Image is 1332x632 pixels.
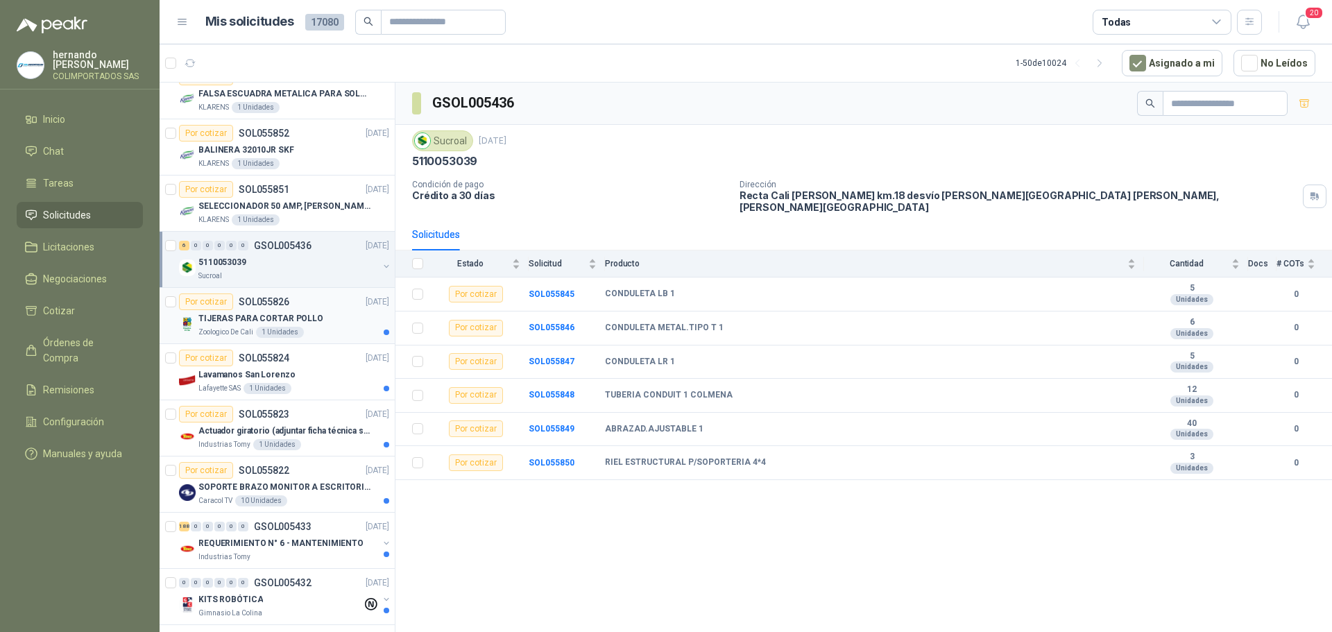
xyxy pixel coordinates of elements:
span: 17080 [305,14,344,31]
p: SOL055824 [239,353,289,363]
div: Por cotizar [179,125,233,142]
a: Inicio [17,106,143,133]
div: Unidades [1170,429,1213,440]
span: 20 [1304,6,1324,19]
p: KITS ROBÓTICA [198,593,263,606]
p: GSOL005436 [254,241,311,250]
div: Por cotizar [179,293,233,310]
img: Company Logo [179,372,196,388]
p: [DATE] [366,520,389,533]
img: Company Logo [415,133,430,148]
p: SOPORTE BRAZO MONITOR A ESCRITORIO NBF80 [198,481,371,494]
b: 0 [1276,422,1315,436]
img: Company Logo [179,203,196,220]
p: Condición de pago [412,180,728,189]
div: 1 Unidades [232,102,280,113]
p: Zoologico De Cali [198,327,253,338]
span: Tareas [43,176,74,191]
b: SOL055848 [529,390,574,400]
p: KLARENS [198,102,229,113]
div: Unidades [1170,395,1213,407]
span: search [1145,99,1155,108]
div: Por cotizar [179,462,233,479]
div: 1 Unidades [256,327,304,338]
b: 6 [1144,317,1240,328]
p: KLARENS [198,214,229,225]
b: CONDULETA LB 1 [605,289,675,300]
span: Remisiones [43,382,94,398]
div: 0 [226,522,237,531]
div: Por cotizar [449,454,503,471]
button: 20 [1290,10,1315,35]
div: Por cotizar [449,420,503,437]
div: 0 [191,578,201,588]
div: 1 Unidades [253,439,301,450]
b: ABRAZAD.AJUSTABLE 1 [605,424,703,435]
p: Lavamanos San Lorenzo [198,368,295,382]
a: Por cotizarSOL055823[DATE] Company LogoActuador giratorio (adjuntar ficha técnica si es diferente... [160,400,395,456]
div: Por cotizar [179,350,233,366]
b: 0 [1276,355,1315,368]
p: Actuador giratorio (adjuntar ficha técnica si es diferente a festo) [198,425,371,438]
div: 0 [214,578,225,588]
a: SOL055847 [529,357,574,366]
a: Chat [17,138,143,164]
a: Licitaciones [17,234,143,260]
b: CONDULETA LR 1 [605,357,675,368]
div: 0 [226,578,237,588]
a: 0 0 0 0 0 0 GSOL005432[DATE] Company LogoKITS ROBÓTICAGimnasio La Colina [179,574,392,619]
p: SOL055823 [239,409,289,419]
div: Sucroal [412,130,473,151]
img: Logo peakr [17,17,87,33]
p: BALINERA 32010JR SKF [198,144,294,157]
p: TIJERAS PARA CORTAR POLLO [198,312,323,325]
a: Por cotizarSOL055822[DATE] Company LogoSOPORTE BRAZO MONITOR A ESCRITORIO NBF80Caracol TV10 Unidades [160,456,395,513]
div: Solicitudes [412,227,460,242]
div: Por cotizar [449,286,503,302]
p: Gimnasio La Colina [198,608,262,619]
span: search [364,17,373,26]
a: Cotizar [17,298,143,324]
div: 1 Unidades [244,383,291,394]
span: Solicitudes [43,207,91,223]
p: SELECCIONADOR 50 AMP, [PERSON_NAME] ELECTRIC, NSC100N [198,200,371,213]
a: Solicitudes [17,202,143,228]
div: Por cotizar [179,181,233,198]
div: 0 [203,522,213,531]
p: [DATE] [366,352,389,365]
p: [DATE] [366,408,389,421]
div: 0 [214,522,225,531]
div: Por cotizar [179,406,233,422]
a: SOL055846 [529,323,574,332]
b: 0 [1276,456,1315,470]
p: Lafayette SAS [198,383,241,394]
p: GSOL005432 [254,578,311,588]
div: 0 [191,522,201,531]
span: Solicitud [529,259,586,268]
div: 6 [179,241,189,250]
div: 0 [191,241,201,250]
div: 1 - 50 de 10024 [1016,52,1111,74]
b: RIEL ESTRUCTURAL P/SOPORTERIA 4*4 [605,457,766,468]
span: Órdenes de Compra [43,335,130,366]
div: Unidades [1170,328,1213,339]
p: [DATE] [366,239,389,253]
a: SOL055850 [529,458,574,468]
p: Industrias Tomy [198,552,250,563]
b: 12 [1144,384,1240,395]
p: [DATE] [366,464,389,477]
a: Por cotizarSOL055851[DATE] Company LogoSELECCIONADOR 50 AMP, [PERSON_NAME] ELECTRIC, NSC100NKLARE... [160,176,395,232]
img: Company Logo [17,52,44,78]
a: Configuración [17,409,143,435]
p: Crédito a 30 días [412,189,728,201]
th: Docs [1248,250,1276,277]
a: 6 0 0 0 0 0 GSOL005436[DATE] Company Logo5110053039Sucroal [179,237,392,282]
th: Estado [432,250,529,277]
b: 0 [1276,321,1315,334]
a: Órdenes de Compra [17,330,143,371]
div: 0 [226,241,237,250]
button: Asignado a mi [1122,50,1222,76]
img: Company Logo [179,597,196,613]
div: Unidades [1170,463,1213,474]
